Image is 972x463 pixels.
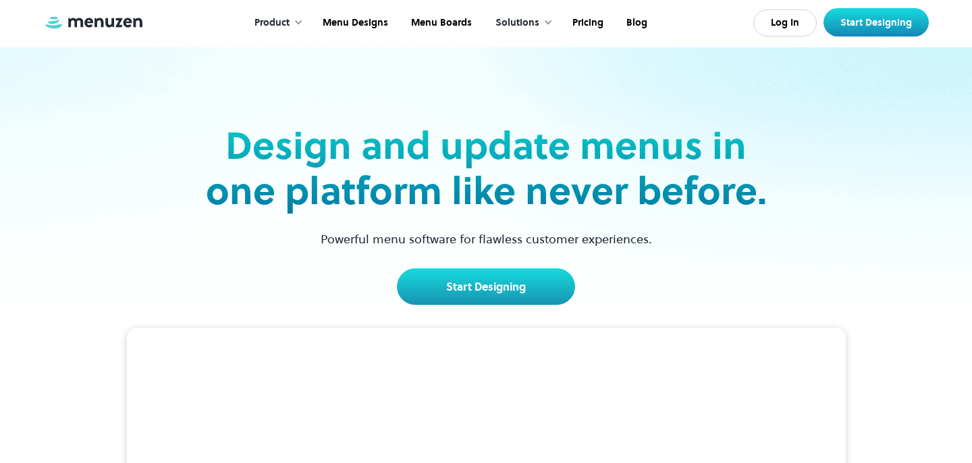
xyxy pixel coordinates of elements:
[823,8,929,36] a: Start Designing
[254,16,290,30] div: Product
[482,2,560,44] div: Solutions
[614,2,657,44] a: Blog
[201,123,771,214] h2: Design and update menus in one platform like never before.
[310,2,398,44] a: Menu Designs
[241,2,310,44] div: Product
[560,2,614,44] a: Pricing
[398,2,482,44] a: Menu Boards
[304,230,669,248] p: Powerful menu software for flawless customer experiences.
[753,9,817,36] a: Log In
[495,16,539,30] div: Solutions
[397,268,575,305] a: Start Designing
